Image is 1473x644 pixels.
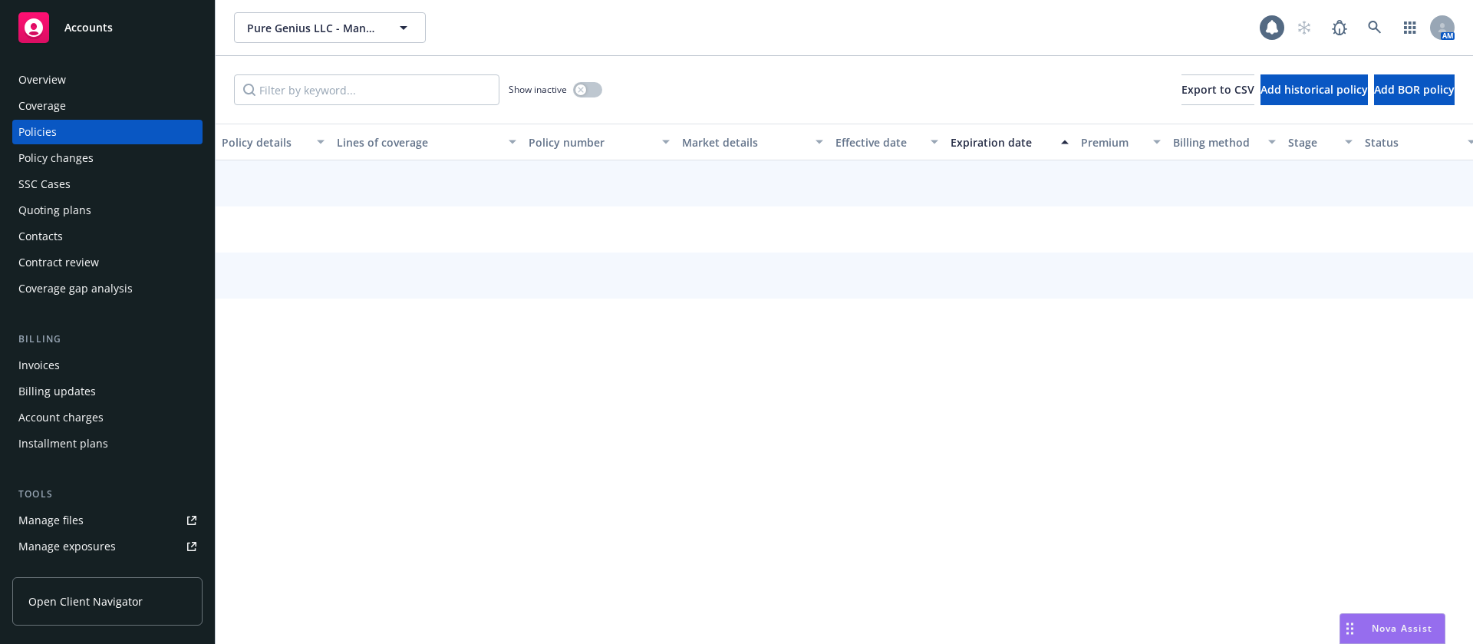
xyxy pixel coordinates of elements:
[529,134,653,150] div: Policy number
[331,124,522,160] button: Lines of coverage
[12,94,203,118] a: Coverage
[234,12,426,43] button: Pure Genius LLC - Management Series
[18,120,57,144] div: Policies
[1340,614,1359,643] div: Drag to move
[1374,74,1455,105] button: Add BOR policy
[1181,82,1254,97] span: Export to CSV
[12,431,203,456] a: Installment plans
[12,120,203,144] a: Policies
[18,534,116,559] div: Manage exposures
[1260,82,1368,97] span: Add historical policy
[944,124,1075,160] button: Expiration date
[829,124,944,160] button: Effective date
[18,431,108,456] div: Installment plans
[18,146,94,170] div: Policy changes
[18,379,96,404] div: Billing updates
[18,276,133,301] div: Coverage gap analysis
[12,6,203,49] a: Accounts
[18,224,63,249] div: Contacts
[1282,124,1359,160] button: Stage
[12,508,203,533] a: Manage files
[12,405,203,430] a: Account charges
[12,332,203,347] div: Billing
[682,134,806,150] div: Market details
[12,560,203,585] a: Manage certificates
[12,224,203,249] a: Contacts
[18,405,104,430] div: Account charges
[1167,124,1282,160] button: Billing method
[18,560,119,585] div: Manage certificates
[28,593,143,609] span: Open Client Navigator
[12,276,203,301] a: Coverage gap analysis
[337,134,499,150] div: Lines of coverage
[1289,12,1320,43] a: Start snowing
[12,250,203,275] a: Contract review
[216,124,331,160] button: Policy details
[12,146,203,170] a: Policy changes
[1372,622,1432,635] span: Nova Assist
[18,508,84,533] div: Manage files
[247,20,380,36] span: Pure Genius LLC - Management Series
[12,172,203,197] a: SSC Cases
[1359,12,1390,43] a: Search
[18,94,66,118] div: Coverage
[676,124,829,160] button: Market details
[222,134,308,150] div: Policy details
[1288,134,1336,150] div: Stage
[1374,82,1455,97] span: Add BOR policy
[18,198,91,223] div: Quoting plans
[1324,12,1355,43] a: Report a Bug
[1075,124,1167,160] button: Premium
[18,68,66,92] div: Overview
[18,172,71,197] div: SSC Cases
[12,353,203,378] a: Invoices
[522,124,676,160] button: Policy number
[1395,12,1425,43] a: Switch app
[1340,613,1445,644] button: Nova Assist
[64,21,113,34] span: Accounts
[12,68,203,92] a: Overview
[1081,134,1144,150] div: Premium
[835,134,921,150] div: Effective date
[951,134,1052,150] div: Expiration date
[12,198,203,223] a: Quoting plans
[1173,134,1259,150] div: Billing method
[12,534,203,559] a: Manage exposures
[18,250,99,275] div: Contract review
[18,353,60,378] div: Invoices
[12,487,203,502] div: Tools
[12,379,203,404] a: Billing updates
[1365,134,1458,150] div: Status
[509,83,567,96] span: Show inactive
[1181,74,1254,105] button: Export to CSV
[1260,74,1368,105] button: Add historical policy
[234,74,499,105] input: Filter by keyword...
